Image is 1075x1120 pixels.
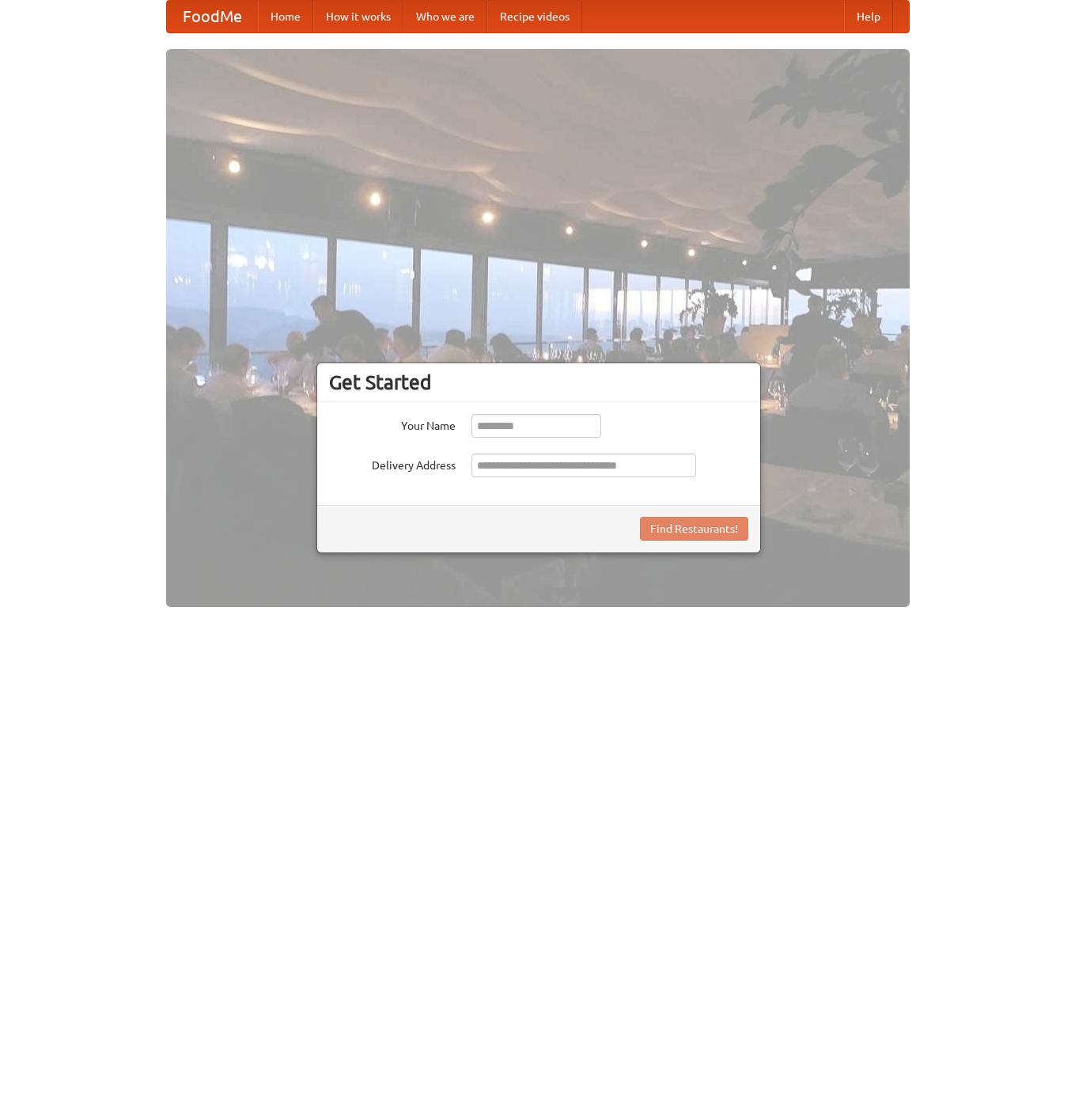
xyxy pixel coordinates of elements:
[167,1,258,32] a: FoodMe
[640,517,748,541] button: Find Restaurants!
[329,370,748,394] h3: Get Started
[487,1,582,32] a: Recipe videos
[313,1,403,32] a: How it works
[403,1,487,32] a: Who we are
[258,1,313,32] a: Home
[844,1,893,32] a: Help
[329,414,456,434] label: Your Name
[329,454,456,473] label: Delivery Address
